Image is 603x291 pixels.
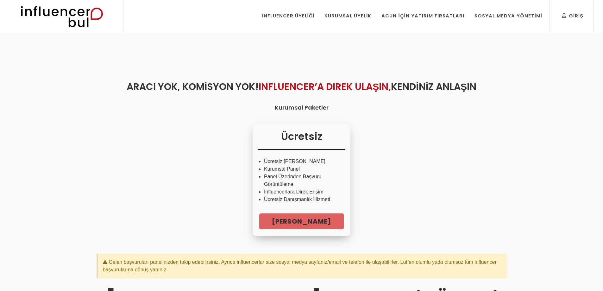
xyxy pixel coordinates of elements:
li: Influencerlara Direk Erişim [264,188,339,196]
span: INFLUENCER’A DIREK ULAŞIN, [259,80,391,93]
div: Sosyal Medya Yönetimi [474,12,542,19]
div: Acun İçin Yatırım Fırsatları [381,12,464,19]
li: Ücretsiz Danışmanlık Hizmeti [264,196,339,203]
a: [PERSON_NAME] [259,213,344,229]
div: Giriş [562,12,583,19]
li: Panel Üzerinden Başvuru Görüntüleme [264,173,339,188]
h2: ARACI YOK, KOMİSYON YOK! KENDİNİZ ANLAŞIN [97,79,507,94]
div: Kurumsal Üyelik [324,12,371,19]
h4: Kurumsal Paketler [97,103,507,112]
div: Influencer Üyeliği [262,12,315,19]
li: Ücretsiz [PERSON_NAME] [264,158,339,165]
li: Kurumsal Panel [264,165,339,173]
div: Gelen başvuruları panelinizden takip edebilirsiniz. Ayrıca influencerlar size sosyal medya sayfan... [98,254,507,278]
h3: Ücretsiz [258,129,345,150]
